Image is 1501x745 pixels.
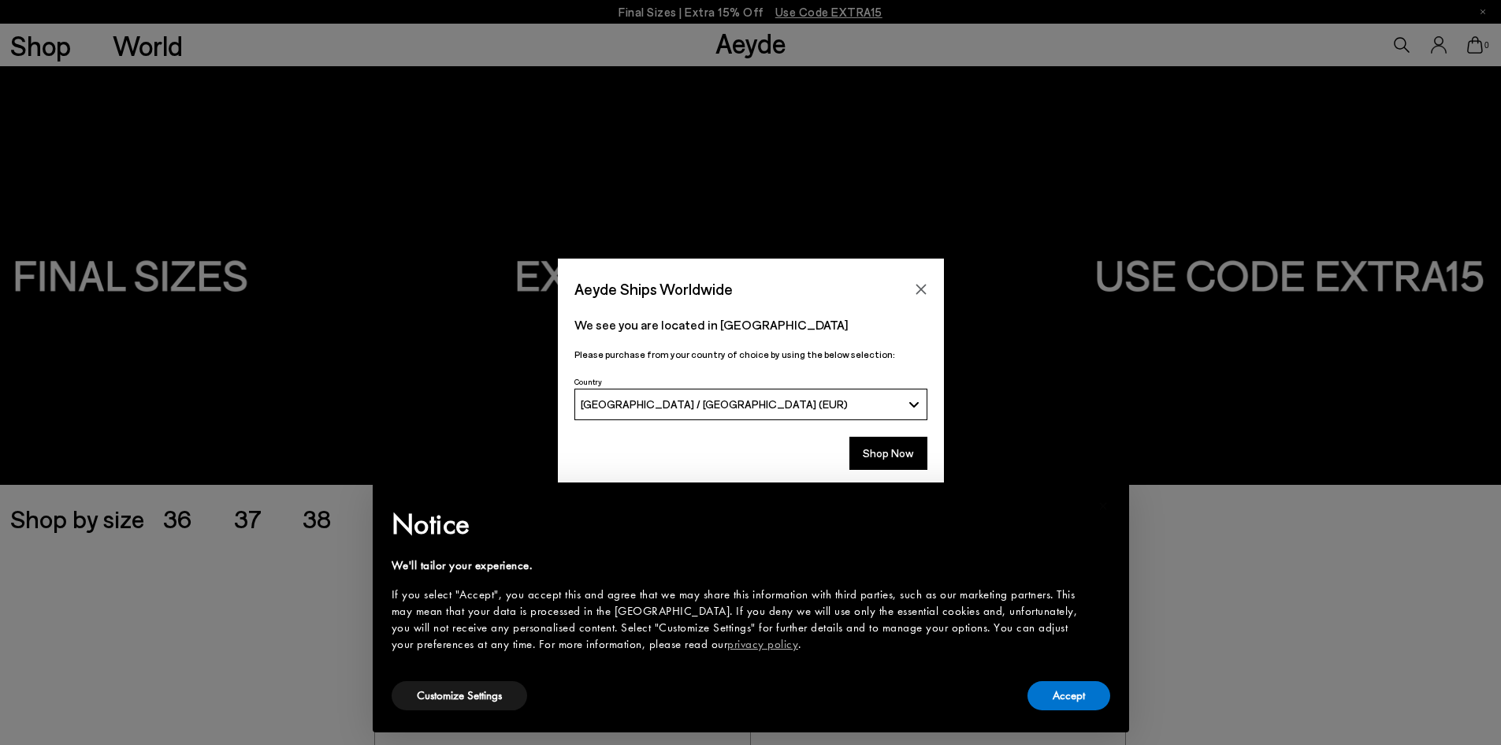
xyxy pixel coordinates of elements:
[581,397,848,411] span: [GEOGRAPHIC_DATA] / [GEOGRAPHIC_DATA] (EUR)
[574,347,927,362] p: Please purchase from your country of choice by using the below selection:
[574,377,602,386] span: Country
[574,315,927,334] p: We see you are located in [GEOGRAPHIC_DATA]
[574,275,733,303] span: Aeyde Ships Worldwide
[1027,681,1110,710] button: Accept
[727,636,798,652] a: privacy policy
[392,557,1085,574] div: We'll tailor your experience.
[392,681,527,710] button: Customize Settings
[1098,494,1109,518] span: ×
[909,278,933,301] button: Close
[392,504,1085,545] h2: Notice
[1085,487,1123,525] button: Close this notice
[849,437,927,470] button: Shop Now
[392,587,1085,653] div: If you select "Accept", you accept this and agree that we may share this information with third p...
